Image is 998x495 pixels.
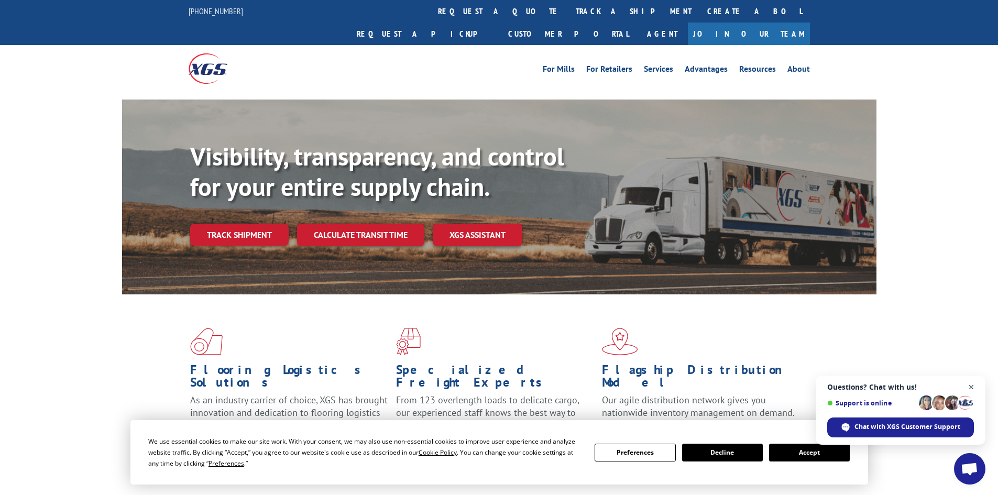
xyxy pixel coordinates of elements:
a: Advantages [685,65,728,76]
button: Preferences [595,444,675,461]
h1: Flooring Logistics Solutions [190,364,388,394]
div: Open chat [954,453,985,485]
span: Questions? Chat with us! [827,383,974,391]
span: Chat with XGS Customer Support [854,422,960,432]
a: For Retailers [586,65,632,76]
a: [PHONE_NUMBER] [189,6,243,16]
a: Customer Portal [500,23,637,45]
a: Resources [739,65,776,76]
a: Agent [637,23,688,45]
img: xgs-icon-total-supply-chain-intelligence-red [190,328,223,355]
div: Cookie Consent Prompt [130,420,868,485]
button: Decline [682,444,763,461]
span: As an industry carrier of choice, XGS has brought innovation and dedication to flooring logistics... [190,394,388,431]
h1: Flagship Distribution Model [602,364,800,394]
span: Preferences [209,459,244,468]
span: Our agile distribution network gives you nationwide inventory management on demand. [602,394,795,419]
a: Track shipment [190,224,289,246]
div: Chat with XGS Customer Support [827,417,974,437]
a: Services [644,65,673,76]
button: Accept [769,444,850,461]
a: About [787,65,810,76]
img: xgs-icon-flagship-distribution-model-red [602,328,638,355]
div: We use essential cookies to make our site work. With your consent, we may also use non-essential ... [148,436,582,469]
img: xgs-icon-focused-on-flooring-red [396,328,421,355]
b: Visibility, transparency, and control for your entire supply chain. [190,140,564,203]
a: Request a pickup [349,23,500,45]
a: Join Our Team [688,23,810,45]
a: XGS ASSISTANT [433,224,522,246]
span: Cookie Policy [419,448,457,457]
span: Close chat [965,381,978,394]
a: For Mills [543,65,575,76]
span: Support is online [827,399,915,407]
h1: Specialized Freight Experts [396,364,594,394]
p: From 123 overlength loads to delicate cargo, our experienced staff knows the best way to move you... [396,394,594,441]
a: Calculate transit time [297,224,424,246]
